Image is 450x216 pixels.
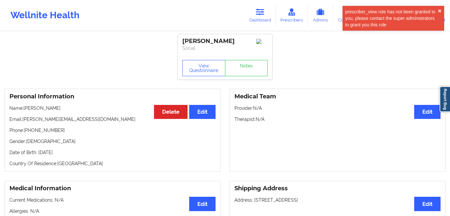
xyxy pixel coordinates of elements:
[182,60,225,76] button: View Questionnaire
[9,185,216,192] h3: Medical Information
[333,5,360,26] a: Coaches
[182,37,268,45] div: [PERSON_NAME]
[234,116,441,122] p: Therapist: N/A
[189,105,216,119] button: Edit
[225,60,268,76] a: Notes
[256,39,268,44] img: Image%2Fplaceholer-image.png
[245,5,276,26] a: Dashboard
[276,5,308,26] a: Prescribers
[414,197,441,211] button: Edit
[440,86,450,112] a: Report Bug
[9,197,216,203] p: Current Medications: N/A
[234,93,441,100] h3: Medical Team
[308,5,333,26] a: Admins
[438,8,442,14] button: close
[345,8,438,28] div: prescriber_view role has not been granted to you, please contact the super administrators to gran...
[182,45,268,51] p: Social
[234,105,441,111] p: Provider: N/A
[414,105,441,119] button: Edit
[9,93,216,100] h3: Personal Information
[234,197,441,203] p: Address: [STREET_ADDRESS]
[234,185,441,192] h3: Shipping Address
[9,116,216,122] p: Email: [PERSON_NAME][EMAIL_ADDRESS][DOMAIN_NAME]
[9,160,216,167] p: Country Of Residence: [GEOGRAPHIC_DATA]
[9,127,216,134] p: Phone: [PHONE_NUMBER]
[189,197,216,211] button: Edit
[9,105,216,111] p: Name: [PERSON_NAME]
[9,138,216,145] p: Gender: [DEMOGRAPHIC_DATA]
[9,149,216,156] p: Date of Birth: [DATE]
[9,208,216,214] p: Allergies: N/A
[154,105,188,119] button: Delete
